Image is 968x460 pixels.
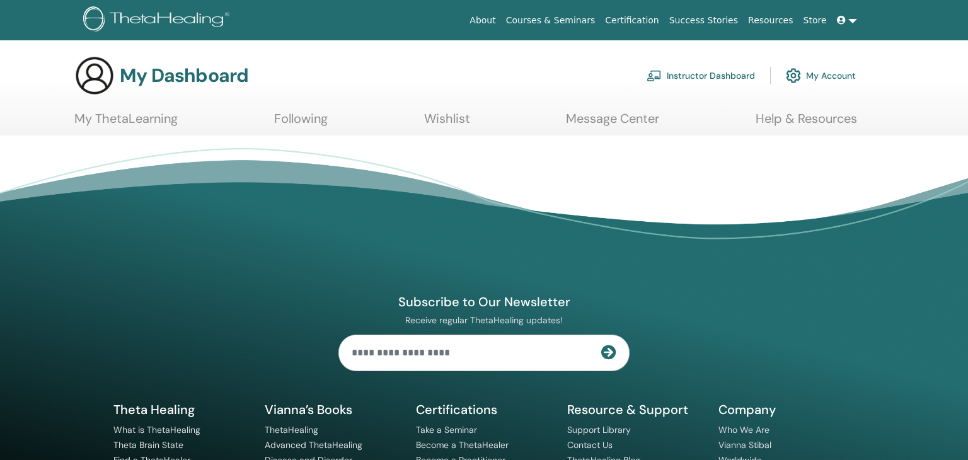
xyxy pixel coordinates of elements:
h5: Vianna’s Books [265,401,401,418]
h5: Company [718,401,855,418]
a: Message Center [566,111,659,135]
a: Success Stories [664,9,743,32]
a: Courses & Seminars [501,9,601,32]
a: Become a ThetaHealer [416,439,509,451]
a: Store [798,9,832,32]
a: Resources [743,9,798,32]
h5: Certifications [416,401,552,418]
img: cog.svg [786,65,801,86]
a: ThetaHealing [265,424,318,435]
a: My ThetaLearning [74,111,178,135]
img: chalkboard-teacher.svg [647,70,662,81]
a: Certification [600,9,664,32]
a: Following [274,111,328,135]
a: Help & Resources [756,111,857,135]
a: Contact Us [567,439,613,451]
a: Instructor Dashboard [647,62,755,89]
h3: My Dashboard [120,64,248,87]
a: About [464,9,500,32]
a: Vianna Stibal [718,439,771,451]
a: My Account [786,62,856,89]
h5: Theta Healing [113,401,250,418]
a: Take a Seminar [416,424,477,435]
p: Receive regular ThetaHealing updates! [338,314,630,326]
img: logo.png [83,6,234,35]
a: Advanced ThetaHealing [265,439,362,451]
a: Support Library [567,424,631,435]
h4: Subscribe to Our Newsletter [338,294,630,310]
a: Wishlist [424,111,470,135]
img: generic-user-icon.jpg [74,55,115,96]
a: What is ThetaHealing [113,424,200,435]
a: Theta Brain State [113,439,183,451]
a: Who We Are [718,424,769,435]
h5: Resource & Support [567,401,703,418]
